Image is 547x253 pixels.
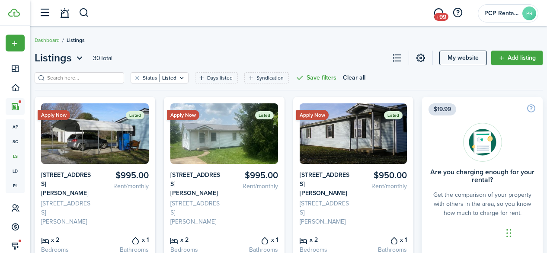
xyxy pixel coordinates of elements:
[67,36,85,44] span: Listings
[256,74,284,82] filter-tag-label: Syndication
[41,103,149,164] img: Listing avatar
[170,103,278,164] img: Listing avatar
[6,35,25,51] button: Open menu
[6,178,25,193] a: pl
[167,110,199,120] ribbon: Apply Now
[434,13,448,21] span: +99
[384,111,403,119] status: Listed
[439,51,487,65] a: My website
[98,182,149,191] card-listing-description: Rent/monthly
[463,123,502,162] img: Rentability report avatar
[356,182,407,191] card-listing-description: Rent/monthly
[295,72,336,83] button: Save filters
[56,2,73,24] a: Notifications
[8,9,20,17] img: TenantCloud
[35,36,60,44] a: Dashboard
[227,182,278,191] card-listing-description: Rent/monthly
[522,6,536,20] avatar-text: PR
[45,74,121,82] input: Search here...
[429,168,536,184] card-title: Are you charging enough for your rental?
[504,211,547,253] iframe: Chat Widget
[134,74,141,81] button: Clear filter
[98,235,149,244] card-listing-title: x 1
[491,51,543,65] a: Add listing
[506,220,512,246] div: Drag
[170,199,221,226] card-listing-description: [STREET_ADDRESS][PERSON_NAME]
[430,2,447,24] a: Messaging
[484,10,519,16] span: PCP Rental Division
[6,149,25,163] a: ls
[300,170,350,198] card-listing-title: [STREET_ADDRESS][PERSON_NAME]
[143,74,157,82] filter-tag-label: Status
[170,235,221,244] card-listing-title: x 2
[131,72,189,83] filter-tag: Open filter
[429,190,536,218] card-description: Get the comparison of your property with others in the area, so you know how much to charge for r...
[195,72,238,83] filter-tag: Open filter
[6,163,25,178] a: ld
[343,72,365,83] button: Clear all
[170,170,221,198] card-listing-title: [STREET_ADDRESS][PERSON_NAME]
[41,235,92,244] card-listing-title: x 2
[356,235,407,244] card-listing-title: x 1
[207,74,233,82] filter-tag-label: Days listed
[160,74,176,82] filter-tag-value: Listed
[36,5,53,21] button: Open sidebar
[244,72,289,83] filter-tag: Open filter
[450,6,465,20] button: Open resource center
[6,134,25,149] a: sc
[41,170,92,198] card-listing-title: [STREET_ADDRESS][PERSON_NAME]
[300,235,350,244] card-listing-title: x 2
[38,110,70,120] ribbon: Apply Now
[126,111,144,119] status: Listed
[35,50,72,66] span: Listings
[93,54,112,63] header-page-total: 30 Total
[227,170,278,180] card-listing-title: $995.00
[300,103,407,164] img: Listing avatar
[41,199,92,226] card-listing-description: [STREET_ADDRESS][PERSON_NAME]
[356,170,407,180] card-listing-title: $950.00
[6,119,25,134] a: ap
[255,111,274,119] status: Listed
[79,6,90,20] button: Search
[35,50,85,66] button: Listings
[300,199,350,226] card-listing-description: [STREET_ADDRESS][PERSON_NAME]
[35,50,85,66] button: Open menu
[296,110,329,120] ribbon: Apply Now
[227,235,278,244] card-listing-title: x 1
[429,103,456,115] span: $19.99
[98,170,149,180] card-listing-title: $995.00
